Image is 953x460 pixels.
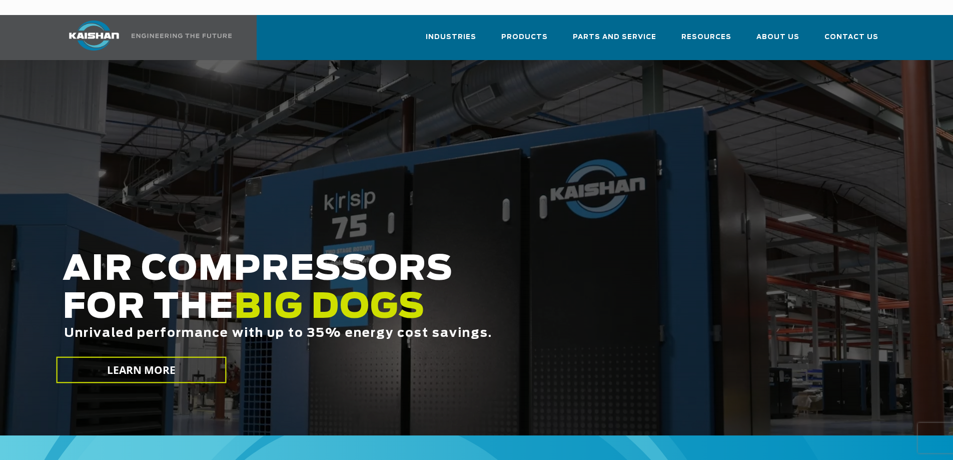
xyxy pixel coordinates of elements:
[573,32,656,43] span: Parts and Service
[756,24,799,58] a: About Us
[426,32,476,43] span: Industries
[824,32,878,43] span: Contact Us
[132,34,232,38] img: Engineering the future
[756,32,799,43] span: About Us
[501,24,548,58] a: Products
[681,24,731,58] a: Resources
[56,357,226,383] a: LEARN MORE
[501,32,548,43] span: Products
[107,363,176,377] span: LEARN MORE
[57,21,132,51] img: kaishan logo
[681,32,731,43] span: Resources
[64,327,492,339] span: Unrivaled performance with up to 35% energy cost savings.
[63,251,751,371] h2: AIR COMPRESSORS FOR THE
[234,291,425,325] span: BIG DOGS
[824,24,878,58] a: Contact Us
[573,24,656,58] a: Parts and Service
[57,15,234,60] a: Kaishan USA
[426,24,476,58] a: Industries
